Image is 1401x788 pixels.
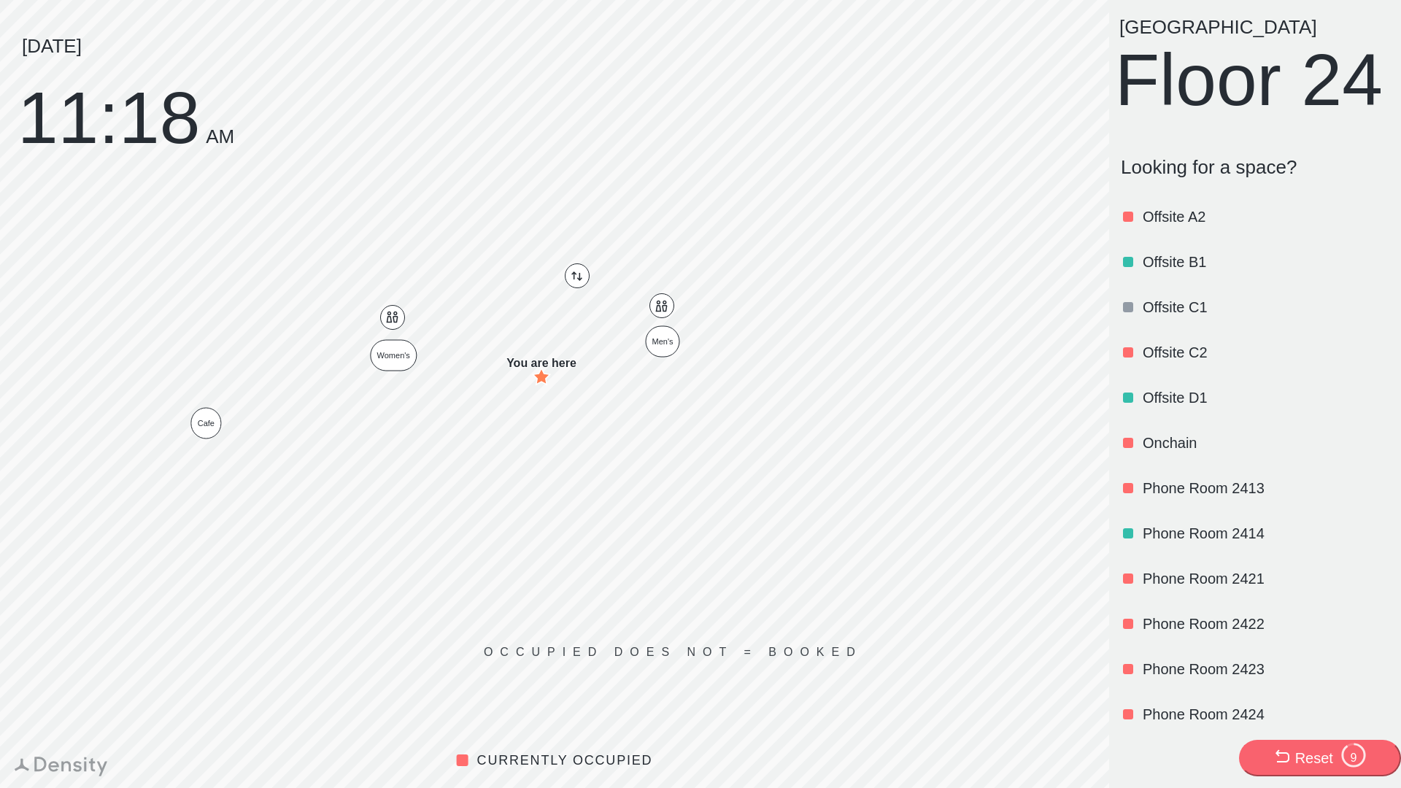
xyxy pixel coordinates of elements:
[1143,387,1386,408] p: Offsite D1
[1143,297,1386,317] p: Offsite C1
[1143,206,1386,227] p: Offsite A2
[1121,156,1389,179] p: Looking for a space?
[1340,752,1367,765] div: 9
[1143,342,1386,363] p: Offsite C2
[1239,740,1401,776] button: Reset9
[1143,659,1386,679] p: Phone Room 2423
[1143,523,1386,544] p: Phone Room 2414
[1143,704,1386,725] p: Phone Room 2424
[1295,748,1333,768] div: Reset
[1143,433,1386,453] p: Onchain
[1143,478,1386,498] p: Phone Room 2413
[1143,614,1386,634] p: Phone Room 2422
[1143,568,1386,589] p: Phone Room 2421
[1143,252,1386,272] p: Offsite B1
